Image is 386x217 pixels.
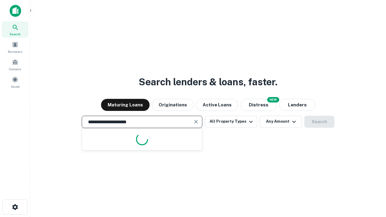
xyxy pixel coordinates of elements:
div: NEW [267,97,279,102]
img: capitalize-icon.png [10,5,21,17]
a: Search [2,21,28,38]
a: Saved [2,74,28,90]
span: Borrowers [8,49,22,54]
span: Search [10,32,21,36]
button: Search distressed loans with lien and other non-mortgage details. [241,99,277,111]
button: Any Amount [260,116,302,128]
span: Contacts [9,67,21,71]
button: Originations [152,99,194,111]
h3: Search lenders & loans, faster. [139,75,277,89]
button: Clear [192,118,200,126]
span: Saved [11,84,20,89]
iframe: Chat Widget [356,169,386,198]
button: Lenders [279,99,315,111]
a: Contacts [2,56,28,73]
button: Active Loans [196,99,238,111]
button: All Property Types [205,116,257,128]
a: Borrowers [2,39,28,55]
button: Maturing Loans [101,99,150,111]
